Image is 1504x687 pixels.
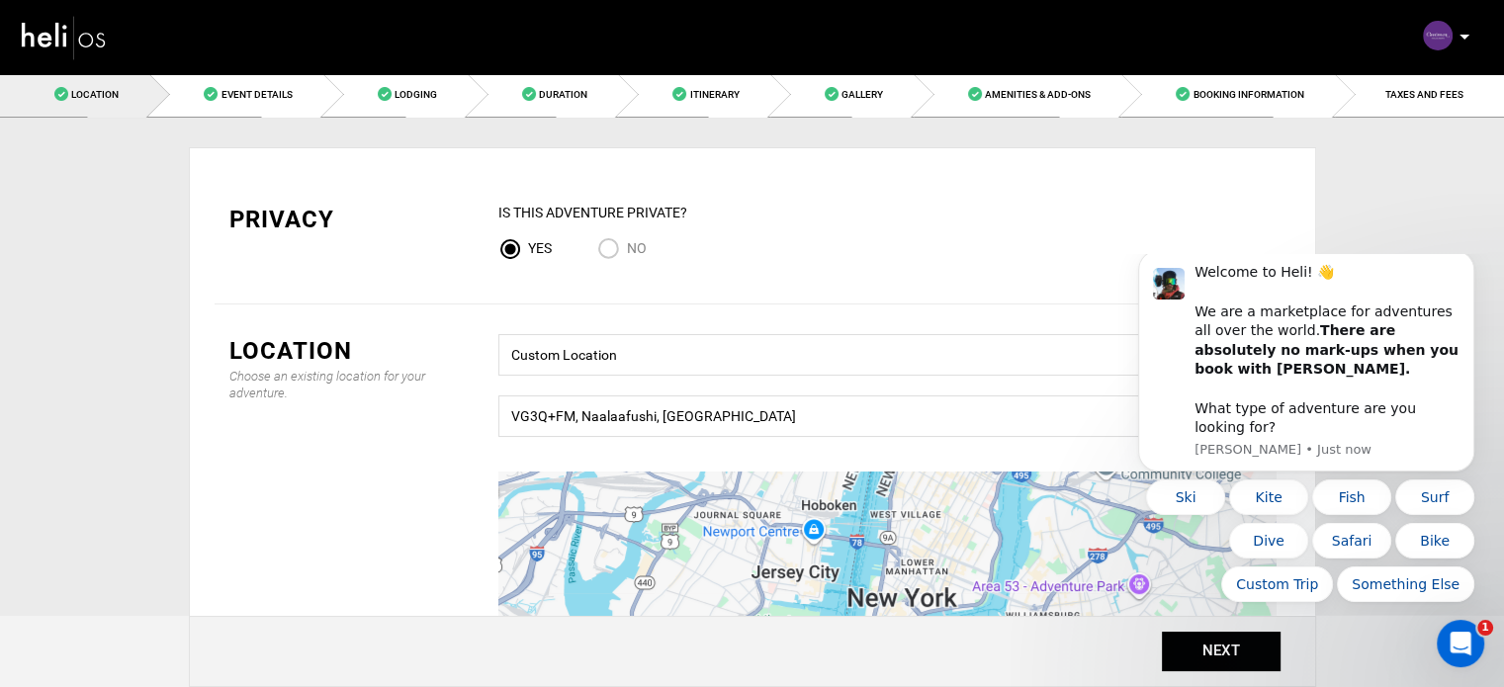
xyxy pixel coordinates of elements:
[498,203,1276,222] div: IS this Adventure Private?
[71,89,119,100] span: Location
[221,89,292,100] span: Event Details
[121,269,200,304] button: Quick reply: Dive
[627,240,647,256] span: No
[113,312,224,348] button: Quick reply: Custom Trip
[121,225,200,261] button: Quick reply: Kite
[44,14,76,45] img: Profile image for Carl
[689,89,739,100] span: Itinerary
[86,187,351,205] p: Message from Carl, sent Just now
[229,203,469,236] div: Privacy
[528,240,552,256] span: Yes
[498,395,1276,437] input: Search
[1423,21,1453,50] img: 22c05bea735180c23f8cc8e8ddd08bf6.png
[1385,89,1463,100] span: TAXES AND FEES
[1108,254,1504,614] iframe: Intercom notifications message
[1162,632,1281,671] button: NEXT
[841,89,883,100] span: Gallery
[86,9,351,183] div: Message content
[86,9,351,183] div: Welcome to Heli! 👋 We are a marketplace for adventures all over the world. What type of adventure...
[395,89,437,100] span: Lodging
[1477,620,1493,636] span: 1
[498,334,1276,376] span: Select box activate
[1193,89,1303,100] span: Booking Information
[20,11,109,63] img: heli-logo
[204,269,283,304] button: Quick reply: Safari
[539,89,587,100] span: Duration
[228,312,366,348] button: Quick reply: Something Else
[86,68,350,123] b: There are absolutely no mark-ups when you book with [PERSON_NAME].
[1437,620,1484,667] iframe: Intercom live chat
[287,225,366,261] button: Quick reply: Surf
[229,368,469,401] div: Choose an existing location for your adventure.
[229,334,469,368] div: Location
[287,269,366,304] button: Quick reply: Bike
[204,225,283,261] button: Quick reply: Fish
[511,340,1263,365] span: Custom Location
[38,225,117,261] button: Quick reply: Ski
[985,89,1091,100] span: Amenities & Add-Ons
[30,225,366,348] div: Quick reply options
